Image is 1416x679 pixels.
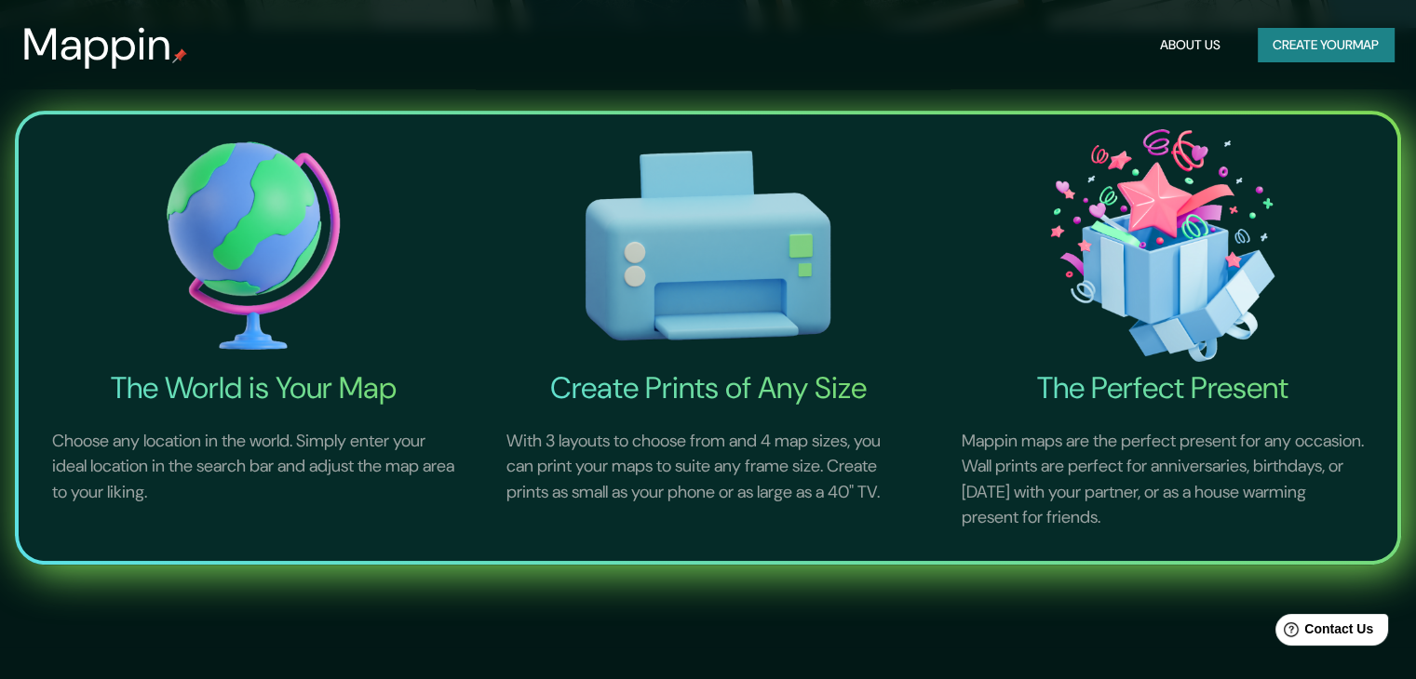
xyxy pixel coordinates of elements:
[1258,28,1394,62] button: Create yourmap
[939,122,1386,369] img: The Perfect Present-icon
[484,369,931,406] h4: Create Prints of Any Size
[1250,606,1396,659] iframe: Help widget launcher
[30,406,477,528] p: Choose any location in the world. Simply enter your ideal location in the search bar and adjust t...
[939,406,1386,553] p: Mappin maps are the perfect present for any occasion. Wall prints are perfect for anniversaries, ...
[939,369,1386,406] h4: The Perfect Present
[484,406,931,528] p: With 3 layouts to choose from and 4 map sizes, you can print your maps to suite any frame size. C...
[484,122,931,369] img: Create Prints of Any Size-icon
[1153,28,1228,62] button: About Us
[30,369,477,406] h4: The World is Your Map
[172,48,187,63] img: mappin-pin
[22,19,172,71] h3: Mappin
[30,122,477,369] img: The World is Your Map-icon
